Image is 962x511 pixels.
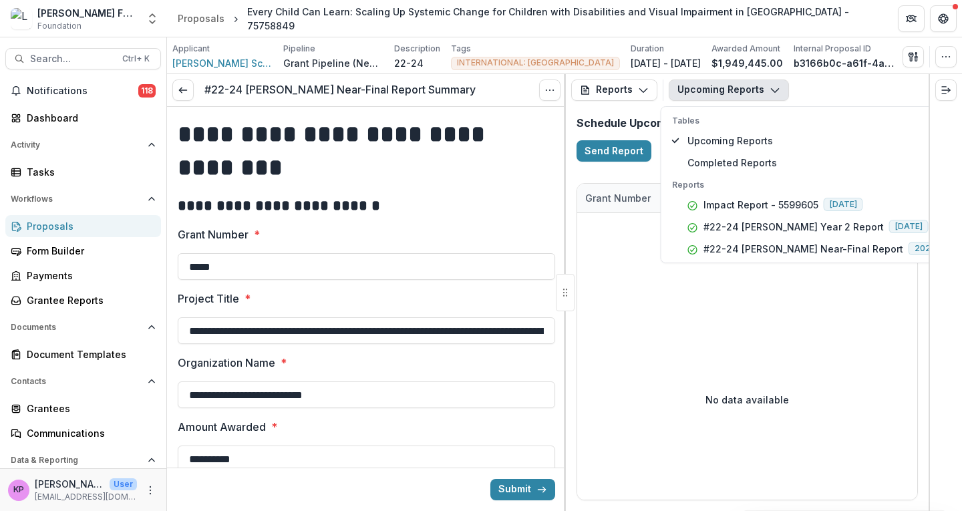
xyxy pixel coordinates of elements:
[5,80,161,102] button: Notifications118
[138,84,156,98] span: 118
[711,43,780,55] p: Awarded Amount
[5,161,161,183] a: Tasks
[631,56,701,70] p: [DATE] - [DATE]
[5,397,161,419] a: Grantees
[35,477,104,491] p: [PERSON_NAME]
[5,317,161,338] button: Open Documents
[27,269,150,283] div: Payments
[711,56,783,70] p: $1,949,445.00
[5,422,161,444] a: Communications
[5,215,161,237] a: Proposals
[178,419,266,435] p: Amount Awarded
[5,343,161,365] a: Document Templates
[37,20,82,32] span: Foundation
[5,289,161,311] a: Grantee Reports
[703,198,818,212] p: Impact Report - 5599605
[889,220,929,233] span: [DATE]
[27,426,150,440] div: Communications
[247,5,876,33] div: Every Child Can Learn: Scaling Up Systemic Change for Children with Disabilities and Visual Impai...
[178,355,275,371] p: Organization Name
[457,58,614,67] span: INTERNATIONAL: [GEOGRAPHIC_DATA]
[283,56,383,70] p: Grant Pipeline (New Grantees)
[178,11,224,25] div: Proposals
[178,291,239,307] p: Project Title
[172,2,882,35] nav: breadcrumb
[27,293,150,307] div: Grantee Reports
[794,56,894,70] p: b3166b0c-a61f-4a69-8ab3-48bf0f6e2fba
[451,43,471,55] p: Tags
[935,79,957,101] button: Expand right
[11,140,142,150] span: Activity
[27,401,150,415] div: Grantees
[143,5,162,32] button: Open entity switcher
[577,184,677,212] div: Grant Number
[27,347,150,361] div: Document Templates
[394,43,440,55] p: Description
[178,226,249,242] p: Grant Number
[794,43,871,55] p: Internal Proposal ID
[11,377,142,386] span: Contacts
[27,219,150,233] div: Proposals
[490,479,555,500] button: Submit
[30,53,114,65] span: Search...
[394,56,424,70] p: 22-24
[172,43,210,55] p: Applicant
[11,8,32,29] img: Lavelle Fund for the Blind
[5,240,161,262] a: Form Builder
[172,56,273,70] a: [PERSON_NAME] School for the Blind
[11,323,142,332] span: Documents
[539,79,560,101] button: Options
[283,43,315,55] p: Pipeline
[5,188,161,210] button: Open Workflows
[824,198,863,211] span: [DATE]
[35,491,137,503] p: [EMAIL_ADDRESS][DOMAIN_NAME]
[669,79,789,101] button: Upcoming Reports
[5,450,161,471] button: Open Data & Reporting
[577,117,918,130] h2: Schedule Upcoming Reports
[204,83,476,96] h3: #22-24 [PERSON_NAME] Near-Final Report Summary
[5,265,161,287] a: Payments
[120,51,152,66] div: Ctrl + K
[703,242,903,256] p: #22-24 [PERSON_NAME] Near-Final Report
[37,6,138,20] div: [PERSON_NAME] Fund for the Blind
[110,478,137,490] p: User
[705,393,789,407] p: No data available
[27,111,150,125] div: Dashboard
[11,456,142,465] span: Data & Reporting
[13,486,24,494] div: Khanh Phan
[5,371,161,392] button: Open Contacts
[571,79,657,101] button: Reports
[11,194,142,204] span: Workflows
[577,191,659,205] div: Grant Number
[703,220,884,234] p: #22-24 [PERSON_NAME] Year 2 Report
[898,5,925,32] button: Partners
[172,9,230,28] a: Proposals
[142,482,158,498] button: More
[5,107,161,129] a: Dashboard
[577,140,651,162] button: Send Report
[930,5,957,32] button: Get Help
[5,134,161,156] button: Open Activity
[27,165,150,179] div: Tasks
[27,244,150,258] div: Form Builder
[631,43,664,55] p: Duration
[5,48,161,69] button: Search...
[27,86,138,97] span: Notifications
